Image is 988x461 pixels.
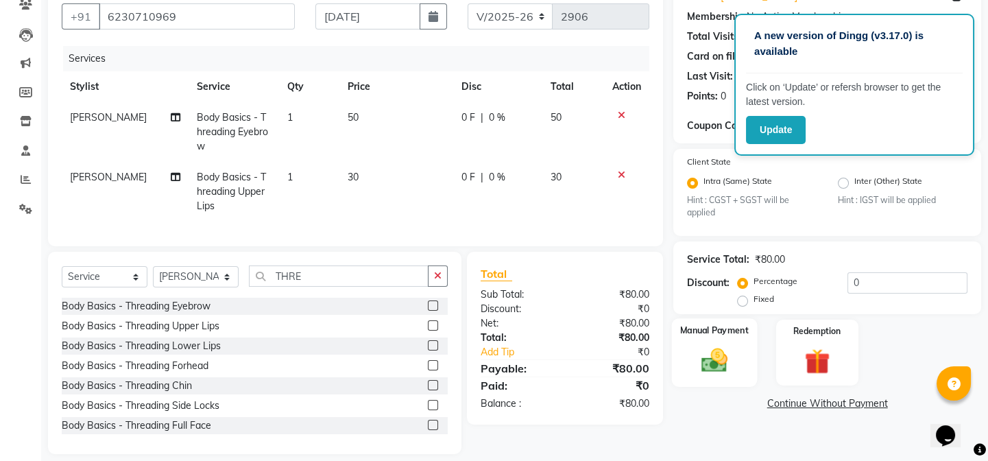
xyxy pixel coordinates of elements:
[461,110,475,125] span: 0 F
[693,346,736,376] img: _cash.svg
[70,171,147,183] span: [PERSON_NAME]
[279,71,339,102] th: Qty
[62,299,210,314] div: Body Basics - Threading Eyebrow
[793,325,841,338] label: Redemption
[754,28,954,59] p: A new version of Dingg (v3.17.0) is available
[197,111,268,152] span: Body Basics - Threading Eyebrow
[687,156,731,168] label: Client State
[63,46,660,71] div: Services
[687,89,718,104] div: Points:
[461,170,475,185] span: 0 F
[687,49,743,64] div: Card on file:
[551,171,562,183] span: 30
[62,359,208,373] div: Body Basics - Threading Forhead
[470,331,565,345] div: Total:
[99,3,295,29] input: Search by Name/Mobile/Email/Code
[481,170,483,185] span: |
[348,111,359,123] span: 50
[754,275,797,287] label: Percentage
[339,71,454,102] th: Price
[348,171,359,183] span: 30
[687,276,730,290] div: Discount:
[565,377,660,394] div: ₹0
[62,3,100,29] button: +91
[489,110,505,125] span: 0 %
[62,418,211,433] div: Body Basics - Threading Full Face
[470,397,565,411] div: Balance :
[565,302,660,316] div: ₹0
[687,119,780,133] div: Coupon Code
[62,319,219,333] div: Body Basics - Threading Upper Lips
[930,406,974,447] iframe: chat widget
[551,111,562,123] span: 50
[687,252,749,267] div: Service Total:
[62,71,189,102] th: Stylist
[489,170,505,185] span: 0 %
[565,316,660,331] div: ₹80.00
[754,293,774,305] label: Fixed
[676,397,978,411] a: Continue Without Payment
[680,324,749,338] label: Manual Payment
[470,360,565,377] div: Payable:
[854,175,922,191] label: Inter (Other) State
[703,175,772,191] label: Intra (Same) State
[687,10,747,24] div: Membership:
[746,80,963,109] p: Click on ‘Update’ or refersh browser to get the latest version.
[797,346,838,377] img: _gift.svg
[687,10,967,24] div: No Active Membership
[721,89,726,104] div: 0
[470,316,565,331] div: Net:
[470,377,565,394] div: Paid:
[249,265,429,287] input: Search or Scan
[687,194,817,220] small: Hint : CGST + SGST will be applied
[565,287,660,302] div: ₹80.00
[687,29,741,44] div: Total Visits:
[470,287,565,302] div: Sub Total:
[287,111,293,123] span: 1
[189,71,279,102] th: Service
[755,252,785,267] div: ₹80.00
[62,399,219,413] div: Body Basics - Threading Side Locks
[70,111,147,123] span: [PERSON_NAME]
[542,71,604,102] th: Total
[453,71,542,102] th: Disc
[604,71,649,102] th: Action
[838,194,967,206] small: Hint : IGST will be applied
[62,379,192,393] div: Body Basics - Threading Chin
[481,110,483,125] span: |
[565,331,660,345] div: ₹80.00
[287,171,293,183] span: 1
[687,69,733,84] div: Last Visit:
[581,345,660,359] div: ₹0
[197,171,266,212] span: Body Basics - Threading Upper Lips
[62,339,221,353] div: Body Basics - Threading Lower Lips
[481,267,512,281] span: Total
[470,302,565,316] div: Discount:
[565,397,660,411] div: ₹80.00
[565,360,660,377] div: ₹80.00
[746,116,806,144] button: Update
[470,345,581,359] a: Add Tip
